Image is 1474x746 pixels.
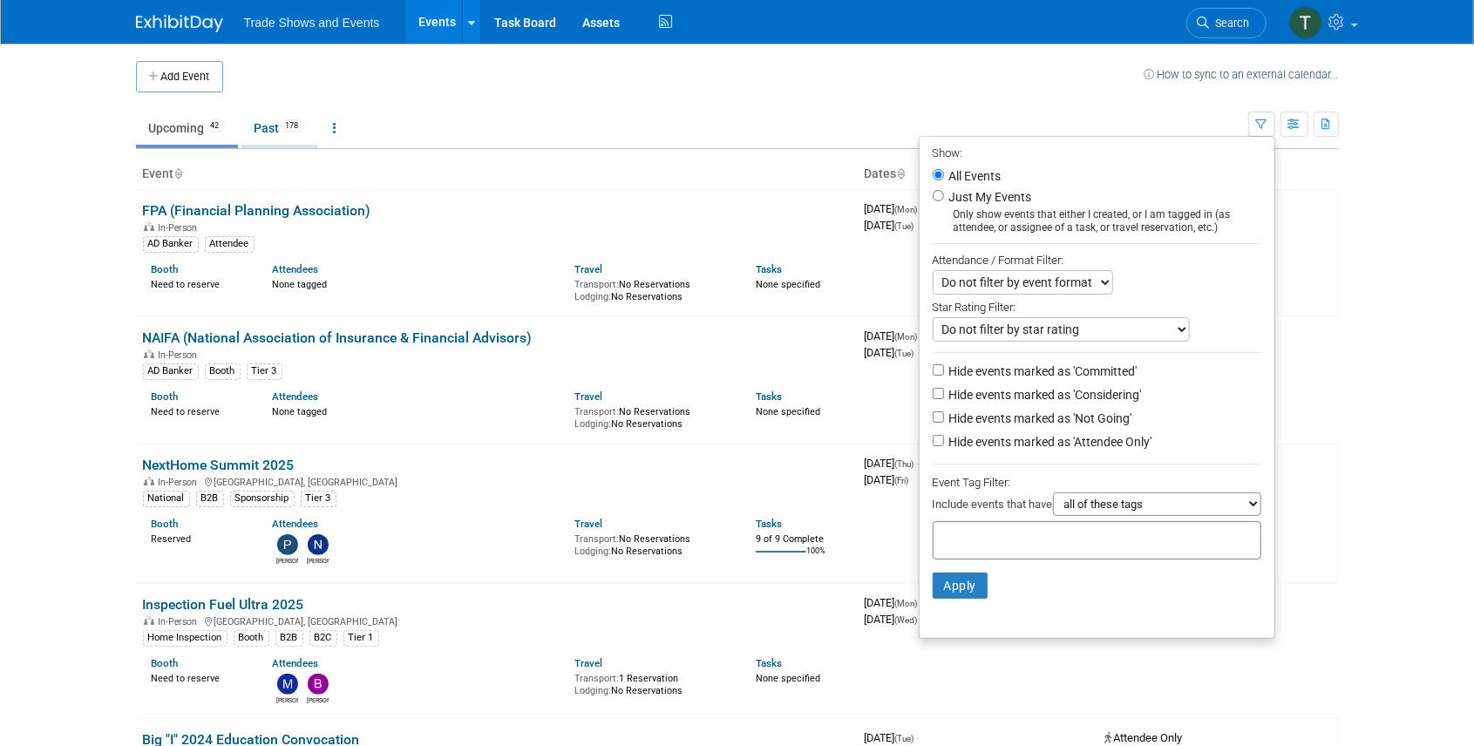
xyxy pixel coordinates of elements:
[152,669,247,685] div: Need to reserve
[756,518,782,530] a: Tasks
[574,673,619,684] span: Transport:
[756,657,782,669] a: Tasks
[858,159,1098,189] th: Dates
[917,731,920,744] span: -
[865,457,920,470] span: [DATE]
[152,530,247,546] div: Reserved
[574,657,602,669] a: Travel
[865,202,923,215] span: [DATE]
[275,630,303,646] div: B2B
[933,250,1261,270] div: Attendance / Format Filter:
[933,295,1261,317] div: Star Rating Filter:
[205,236,255,252] div: Attendee
[205,363,241,379] div: Booth
[933,573,988,599] button: Apply
[865,613,918,626] span: [DATE]
[946,170,1002,182] label: All Events
[143,236,199,252] div: AD Banker
[159,349,203,361] span: In-Person
[152,275,247,291] div: Need to reserve
[895,205,918,214] span: (Mon)
[152,403,247,418] div: Need to reserve
[159,616,203,627] span: In-Person
[574,685,611,696] span: Lodging:
[143,457,295,473] a: NextHome Summit 2025
[574,418,611,430] span: Lodging:
[308,534,329,555] img: Nate McCombs
[143,630,228,646] div: Home Inspection
[152,657,179,669] a: Booth
[309,630,337,646] div: B2C
[144,222,154,231] img: In-Person Event
[307,695,329,705] div: Bobby DeSpain
[865,346,914,359] span: [DATE]
[806,546,825,570] td: 100%
[281,119,304,132] span: 178
[756,406,820,417] span: None specified
[897,166,906,180] a: Sort by Start Date
[136,112,238,145] a: Upcoming42
[196,491,224,506] div: B2B
[574,390,602,403] a: Travel
[1289,6,1322,39] img: Tiff Wagner
[895,221,914,231] span: (Tue)
[946,386,1142,404] label: Hide events marked as 'Considering'
[895,734,914,743] span: (Tue)
[143,596,304,613] a: Inspection Fuel Ultra 2025
[865,596,923,609] span: [DATE]
[574,546,611,557] span: Lodging:
[277,534,298,555] img: Peter Hannun
[272,263,318,275] a: Attendees
[230,491,295,506] div: Sponsorship
[865,731,920,744] span: [DATE]
[136,15,223,32] img: ExhibitDay
[206,119,225,132] span: 42
[144,477,154,485] img: In-Person Event
[895,349,914,358] span: (Tue)
[865,473,909,486] span: [DATE]
[574,291,611,302] span: Lodging:
[574,533,619,545] span: Transport:
[1186,8,1267,38] a: Search
[756,533,851,546] div: 9 of 9 Complete
[756,390,782,403] a: Tasks
[343,630,379,646] div: Tier 1
[946,433,1152,451] label: Hide events marked as 'Attendee Only'
[933,492,1261,521] div: Include events that have
[143,363,199,379] div: AD Banker
[272,657,318,669] a: Attendees
[756,263,782,275] a: Tasks
[247,363,282,379] div: Tier 3
[301,491,336,506] div: Tier 3
[136,61,223,92] button: Add Event
[272,390,318,403] a: Attendees
[917,457,920,470] span: -
[143,491,190,506] div: National
[574,669,730,696] div: 1 Reservation No Reservations
[895,476,909,485] span: (Fri)
[946,363,1138,380] label: Hide events marked as 'Committed'
[308,674,329,695] img: Bobby DeSpain
[143,614,851,627] div: [GEOGRAPHIC_DATA], [GEOGRAPHIC_DATA]
[276,695,298,705] div: Michael Cardillo
[895,615,918,625] span: (Wed)
[756,279,820,290] span: None specified
[159,222,203,234] span: In-Person
[234,630,269,646] div: Booth
[756,673,820,684] span: None specified
[159,477,203,488] span: In-Person
[574,263,602,275] a: Travel
[152,390,179,403] a: Booth
[1105,731,1183,744] span: Attendee Only
[895,332,918,342] span: (Mon)
[143,474,851,488] div: [GEOGRAPHIC_DATA], [GEOGRAPHIC_DATA]
[174,166,183,180] a: Sort by Event Name
[272,403,561,418] div: None tagged
[574,518,602,530] a: Travel
[946,188,1032,206] label: Just My Events
[277,674,298,695] img: Michael Cardillo
[895,459,914,469] span: (Thu)
[865,329,923,342] span: [DATE]
[946,410,1132,427] label: Hide events marked as 'Not Going'
[144,349,154,358] img: In-Person Event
